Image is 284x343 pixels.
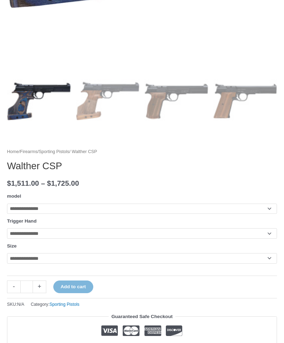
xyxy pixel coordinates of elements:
[20,149,38,154] a: Firearms
[7,281,20,293] a: -
[7,149,19,154] a: Home
[7,243,16,249] label: Size
[47,179,79,187] bdi: 1,725.00
[33,281,46,293] a: +
[20,281,33,293] input: Product quantity
[17,302,25,307] span: N/A
[7,301,24,309] span: SKU:
[47,179,51,187] span: $
[213,69,277,133] img: Walther CSP - Image 4
[53,281,93,293] button: Add to cart
[49,302,79,307] a: Sporting Pistols
[109,312,176,321] legend: Guaranteed Safe Checkout
[7,179,11,187] span: $
[7,69,71,133] img: Walther CSP
[7,193,21,199] label: model
[144,69,208,133] img: Walther CSP - Image 3
[76,69,140,133] img: Walther CSP - Image 2
[7,179,39,187] bdi: 1,511.00
[39,149,69,154] a: Sporting Pistols
[31,301,80,309] span: Category:
[7,218,36,224] label: Trigger Hand
[7,160,277,172] h1: Walther CSP
[7,148,277,156] nav: Breadcrumb
[41,179,45,187] span: –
